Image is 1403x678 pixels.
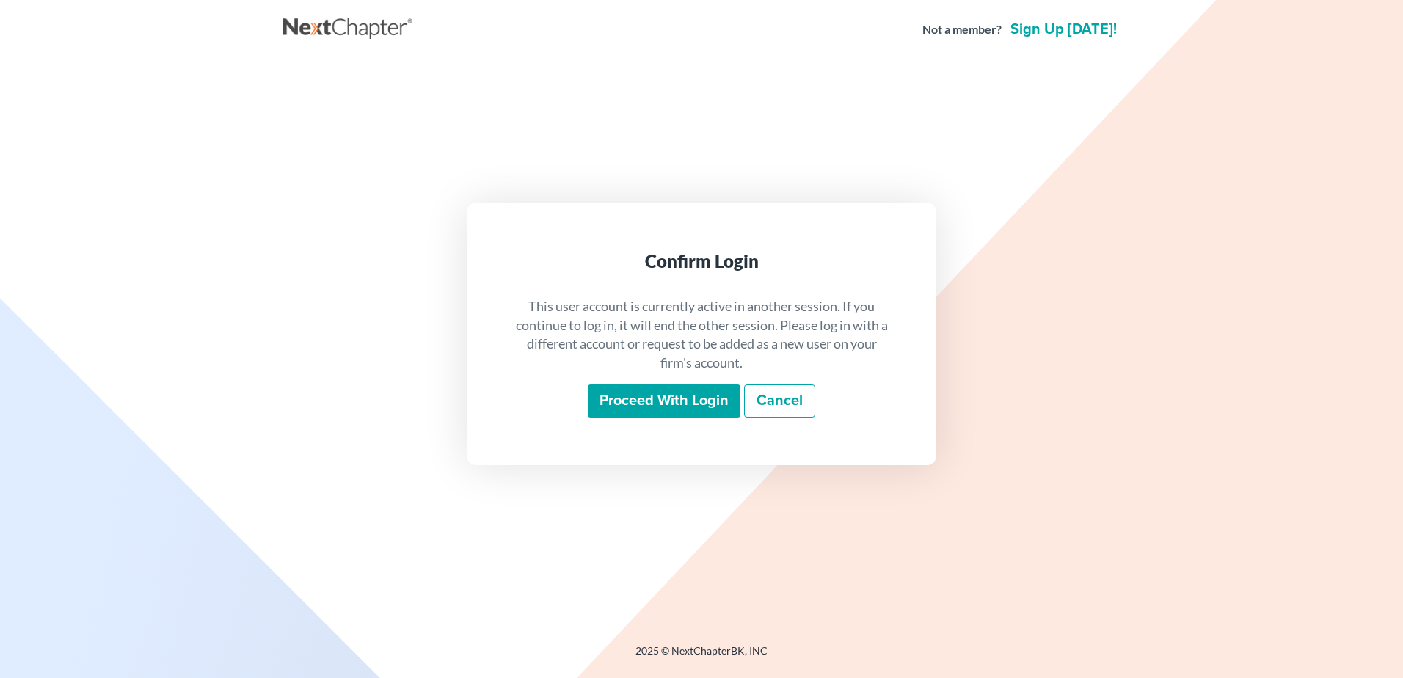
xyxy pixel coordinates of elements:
[744,384,815,418] a: Cancel
[588,384,740,418] input: Proceed with login
[922,21,1002,38] strong: Not a member?
[514,297,889,373] p: This user account is currently active in another session. If you continue to log in, it will end ...
[514,249,889,273] div: Confirm Login
[1007,22,1120,37] a: Sign up [DATE]!
[283,644,1120,670] div: 2025 © NextChapterBK, INC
